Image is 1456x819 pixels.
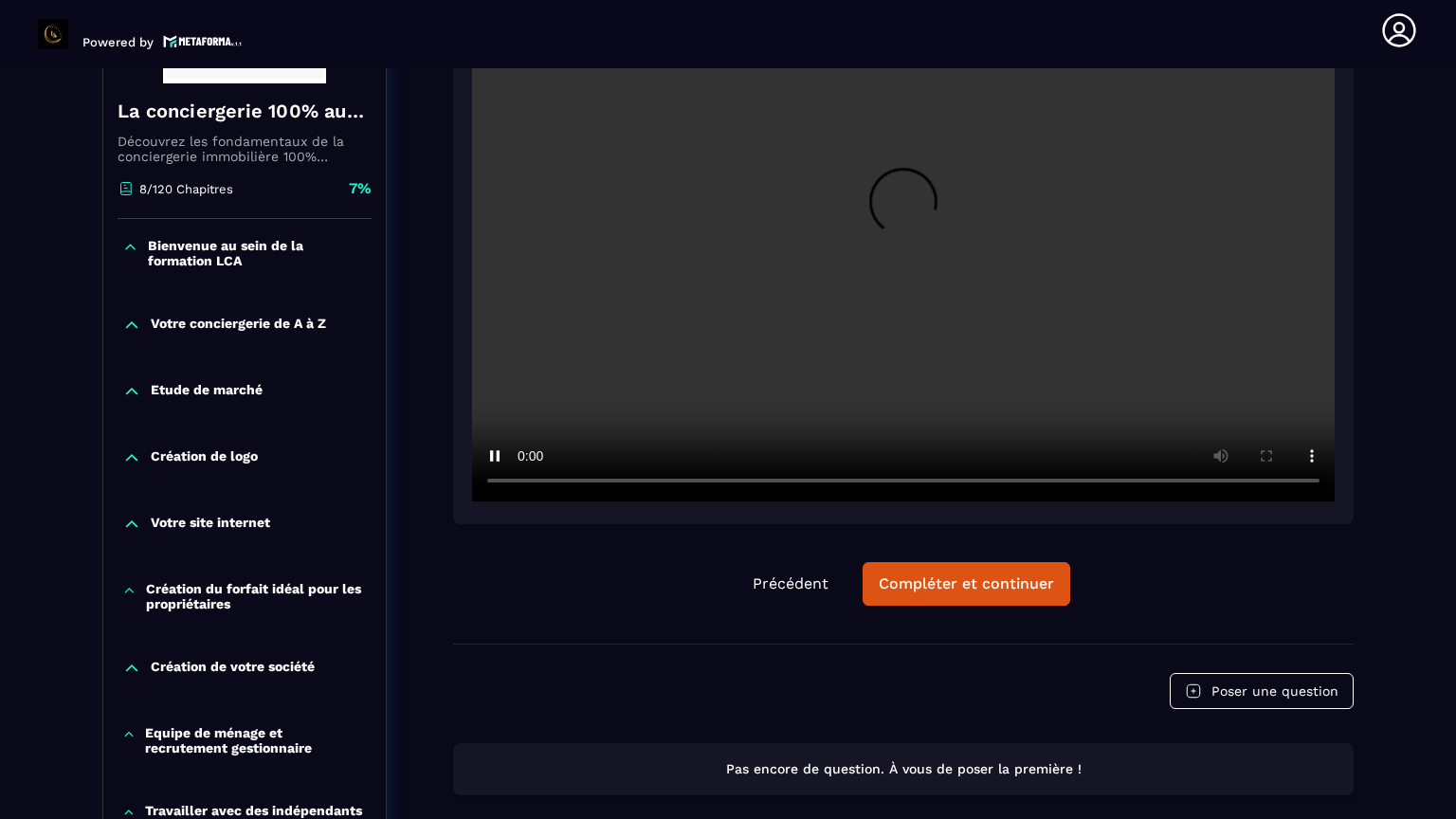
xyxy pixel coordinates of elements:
p: Découvrez les fondamentaux de la conciergerie immobilière 100% automatisée. Cette formation est c... [118,134,372,164]
p: Etude de marché [151,382,263,401]
p: Pas encore de question. À vous de poser la première ! [470,760,1337,778]
p: Votre site internet [151,515,270,534]
p: Powered by [82,35,154,49]
p: Equipe de ménage et recrutement gestionnaire [145,725,367,755]
button: Précédent [737,563,844,605]
p: Création du forfait idéal pour les propriétaires [146,581,367,611]
h4: La conciergerie 100% automatisée [118,98,372,124]
p: Votre conciergerie de A à Z [151,316,326,335]
p: Création de votre société [151,659,315,678]
p: Bienvenue au sein de la formation LCA [148,238,367,268]
img: logo [163,33,243,49]
button: Poser une question [1170,673,1354,709]
button: Compléter et continuer [863,562,1070,606]
img: logo-branding [38,19,68,49]
div: Compléter et continuer [879,574,1054,593]
p: 8/120 Chapitres [139,182,233,196]
p: 7% [349,178,372,199]
p: Création de logo [151,448,258,467]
